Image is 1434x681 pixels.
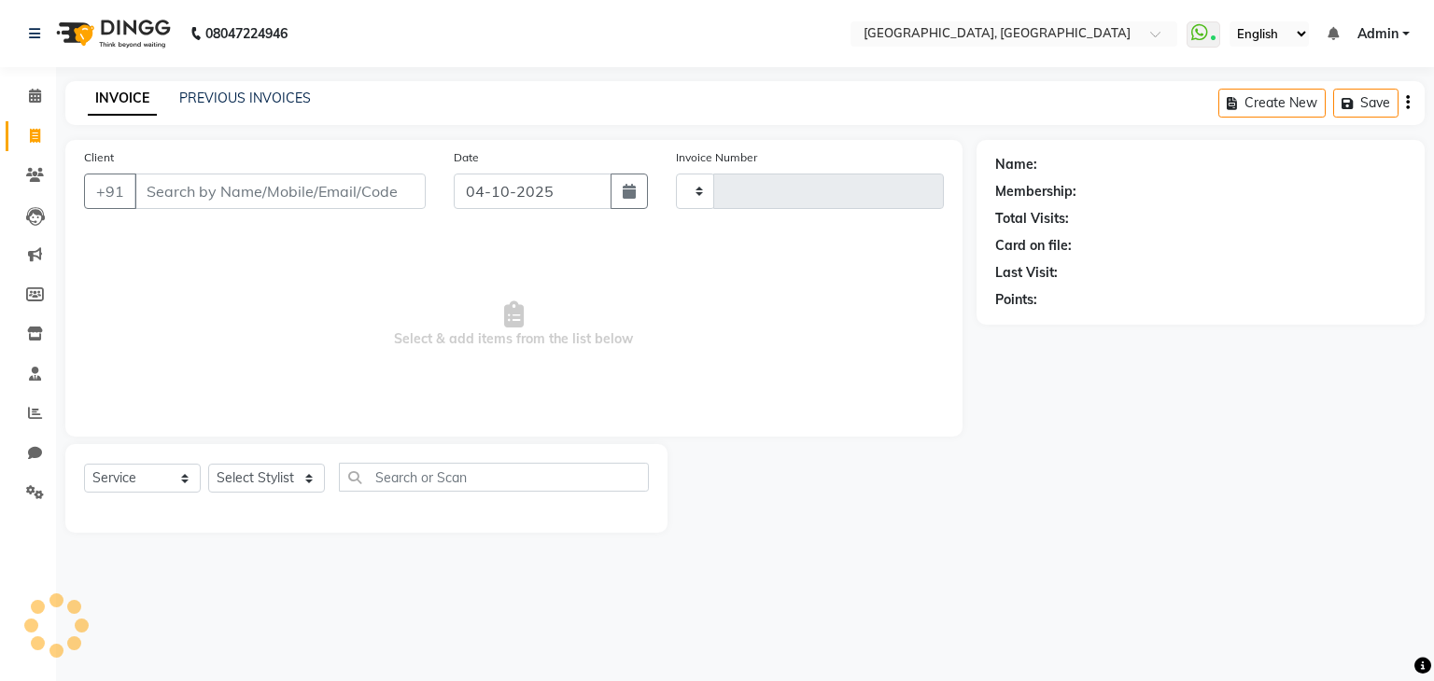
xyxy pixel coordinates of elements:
a: PREVIOUS INVOICES [179,90,311,106]
input: Search by Name/Mobile/Email/Code [134,174,426,209]
div: Last Visit: [995,263,1058,283]
b: 08047224946 [205,7,288,60]
div: Membership: [995,182,1076,202]
div: Points: [995,290,1037,310]
label: Invoice Number [676,149,757,166]
div: Card on file: [995,236,1072,256]
button: Save [1333,89,1399,118]
div: Name: [995,155,1037,174]
label: Client [84,149,114,166]
span: Select & add items from the list below [84,231,944,418]
img: logo [48,7,176,60]
span: Admin [1357,24,1399,44]
input: Search or Scan [339,463,649,492]
button: +91 [84,174,136,209]
a: INVOICE [88,82,157,116]
label: Date [454,149,479,166]
div: Total Visits: [995,209,1069,229]
button: Create New [1218,89,1326,118]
